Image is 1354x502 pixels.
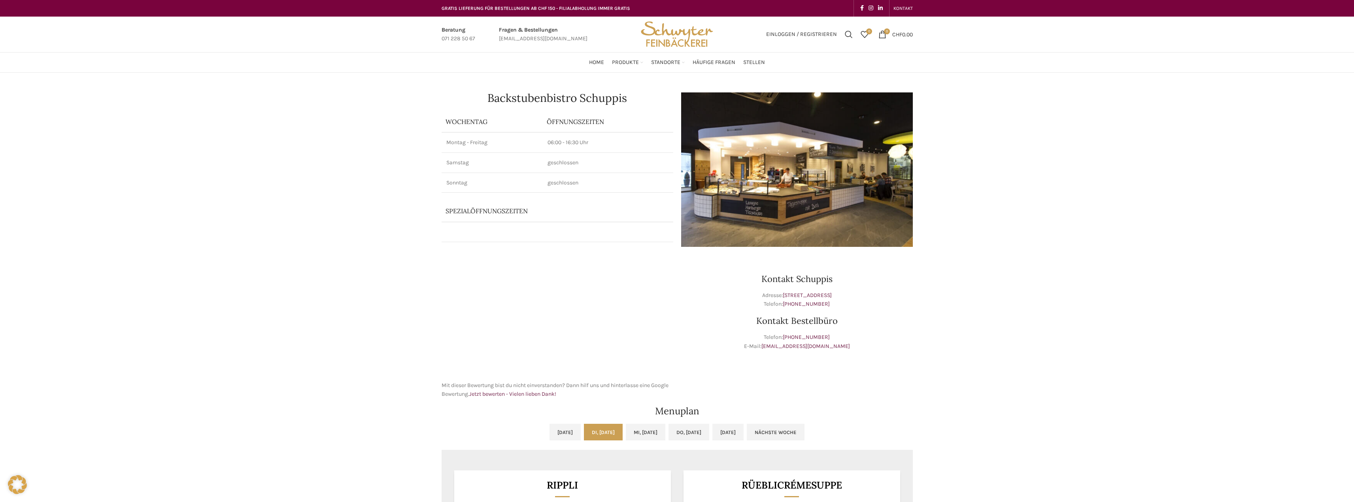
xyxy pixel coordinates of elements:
a: 0 [857,26,872,42]
a: [EMAIL_ADDRESS][DOMAIN_NAME] [761,343,850,350]
span: Häufige Fragen [693,59,735,66]
a: [STREET_ADDRESS] [783,292,832,299]
p: geschlossen [548,159,669,167]
span: 0 [866,28,872,34]
span: GRATIS LIEFERUNG FÜR BESTELLUNGEN AB CHF 150 - FILIALABHOLUNG IMMER GRATIS [442,6,630,11]
h3: Rippli [464,480,661,490]
div: Meine Wunschliste [857,26,872,42]
a: Infobox link [499,26,587,43]
div: Secondary navigation [889,0,917,16]
bdi: 0.00 [892,31,913,38]
a: Jetzt bewerten - Vielen lieben Dank! [469,391,556,397]
p: Wochentag [446,117,539,126]
p: Samstag [446,159,538,167]
a: Stellen [743,55,765,70]
a: [PHONE_NUMBER] [783,301,830,307]
p: Montag - Freitag [446,139,538,147]
a: Standorte [651,55,685,70]
p: Adresse: Telefon: [681,291,913,309]
a: Facebook social link [858,3,866,14]
p: Sonntag [446,179,538,187]
a: Mi, [DATE] [626,424,665,440]
a: Einloggen / Registrieren [762,26,841,42]
p: ÖFFNUNGSZEITEN [547,117,669,126]
span: Stellen [743,59,765,66]
h3: Rüeblicrémesuppe [693,480,890,490]
a: [DATE] [712,424,744,440]
a: Home [589,55,604,70]
a: KONTAKT [893,0,913,16]
iframe: schwyter schuppis [442,255,673,373]
h3: Kontakt Bestellbüro [681,316,913,325]
span: 0 [884,28,890,34]
span: Home [589,59,604,66]
h2: Menuplan [442,406,913,416]
a: Nächste Woche [747,424,804,440]
img: Bäckerei Schwyter [638,17,716,52]
span: CHF [892,31,902,38]
a: 0 CHF0.00 [874,26,917,42]
div: Main navigation [438,55,917,70]
h1: Backstubenbistro Schuppis [442,92,673,103]
a: Häufige Fragen [693,55,735,70]
a: Site logo [638,30,716,37]
p: 06:00 - 16:30 Uhr [548,139,669,147]
span: KONTAKT [893,6,913,11]
a: Linkedin social link [876,3,885,14]
span: Einloggen / Registrieren [766,32,837,37]
a: [PHONE_NUMBER] [783,334,830,340]
a: Do, [DATE] [669,424,709,440]
a: Produkte [612,55,643,70]
a: [DATE] [550,424,581,440]
a: Di, [DATE] [584,424,623,440]
span: Produkte [612,59,639,66]
span: Standorte [651,59,680,66]
h3: Kontakt Schuppis [681,275,913,283]
a: Instagram social link [866,3,876,14]
a: Infobox link [442,26,475,43]
p: Telefon: E-Mail: [681,333,913,351]
a: Suchen [841,26,857,42]
p: geschlossen [548,179,669,187]
p: Mit dieser Bewertung bist du nicht einverstanden? Dann hilf uns und hinterlasse eine Google Bewer... [442,381,673,399]
p: Spezialöffnungszeiten [446,207,631,215]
